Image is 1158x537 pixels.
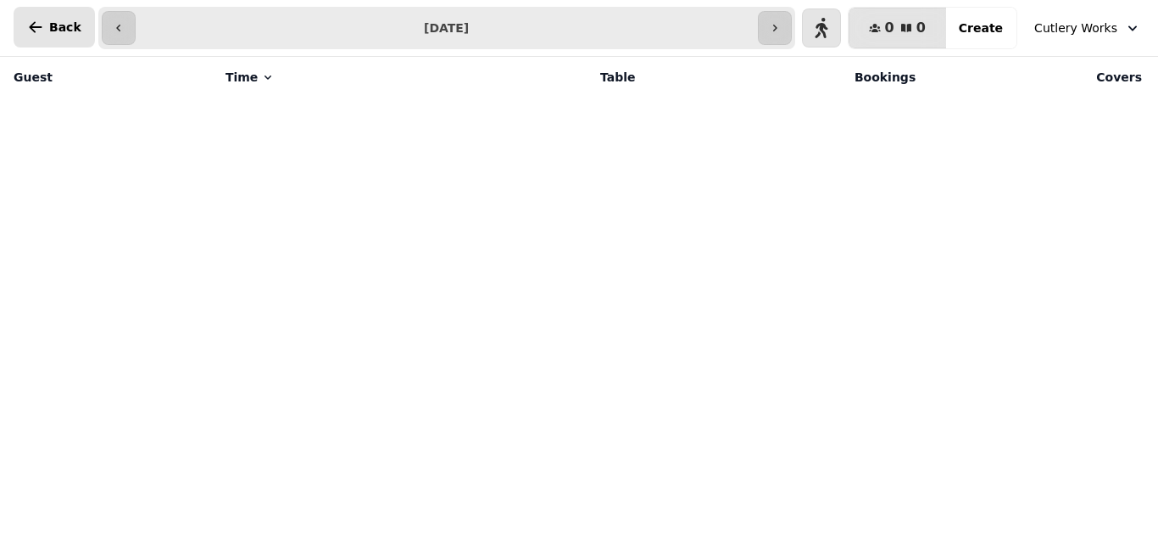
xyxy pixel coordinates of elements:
[455,57,646,98] th: Table
[1034,20,1117,36] span: Cutlery Works
[926,57,1152,98] th: Covers
[885,21,894,35] span: 0
[1024,13,1151,43] button: Cutlery Works
[959,22,1003,34] span: Create
[49,21,81,33] span: Back
[225,69,275,86] button: Time
[646,57,927,98] th: Bookings
[225,69,258,86] span: Time
[916,21,926,35] span: 0
[945,8,1016,48] button: Create
[849,8,946,48] button: 00
[14,7,95,48] button: Back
